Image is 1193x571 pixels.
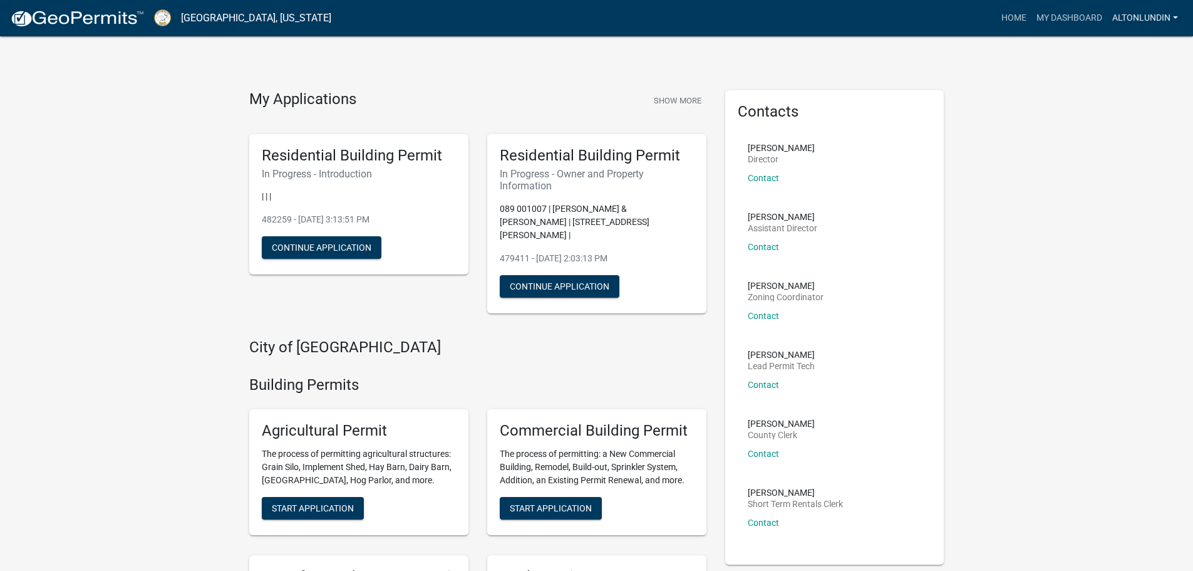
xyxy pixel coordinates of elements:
[748,155,815,164] p: Director
[748,224,817,233] p: Assistant Director
[500,168,694,192] h6: In Progress - Owner and Property Information
[748,144,815,152] p: [PERSON_NAME]
[748,488,843,497] p: [PERSON_NAME]
[1107,6,1183,30] a: AltonLundin
[748,173,779,183] a: Contact
[262,213,456,226] p: 482259 - [DATE] 3:13:51 PM
[262,497,364,520] button: Start Application
[249,90,356,109] h4: My Applications
[510,503,592,513] span: Start Application
[500,497,602,520] button: Start Application
[738,103,932,121] h5: Contacts
[748,518,779,528] a: Contact
[262,190,456,203] p: | | |
[748,293,824,301] p: Zoning Coordinator
[500,147,694,165] h5: Residential Building Permit
[500,252,694,265] p: 479411 - [DATE] 2:03:13 PM
[272,503,354,513] span: Start Application
[262,236,381,259] button: Continue Application
[748,431,815,439] p: County Clerk
[748,350,815,359] p: [PERSON_NAME]
[748,362,815,370] p: Lead Permit Tech
[748,311,779,321] a: Contact
[154,9,171,26] img: Putnam County, Georgia
[500,275,619,298] button: Continue Application
[996,6,1031,30] a: Home
[748,419,815,428] p: [PERSON_NAME]
[500,448,694,487] p: The process of permitting: a New Commercial Building, Remodel, Build-out, Sprinkler System, Addit...
[262,422,456,440] h5: Agricultural Permit
[748,212,817,221] p: [PERSON_NAME]
[262,147,456,165] h5: Residential Building Permit
[262,448,456,487] p: The process of permitting agricultural structures: Grain Silo, Implement Shed, Hay Barn, Dairy Ba...
[500,422,694,440] h5: Commercial Building Permit
[649,90,706,111] button: Show More
[1031,6,1107,30] a: My Dashboard
[748,380,779,390] a: Contact
[748,500,843,508] p: Short Term Rentals Clerk
[249,338,706,357] h4: City of [GEOGRAPHIC_DATA]
[249,376,706,394] h4: Building Permits
[748,242,779,252] a: Contact
[500,202,694,242] p: 089 001007 | [PERSON_NAME] & [PERSON_NAME] | [STREET_ADDRESS][PERSON_NAME] |
[262,168,456,180] h6: In Progress - Introduction
[748,281,824,290] p: [PERSON_NAME]
[748,449,779,459] a: Contact
[181,8,331,29] a: [GEOGRAPHIC_DATA], [US_STATE]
